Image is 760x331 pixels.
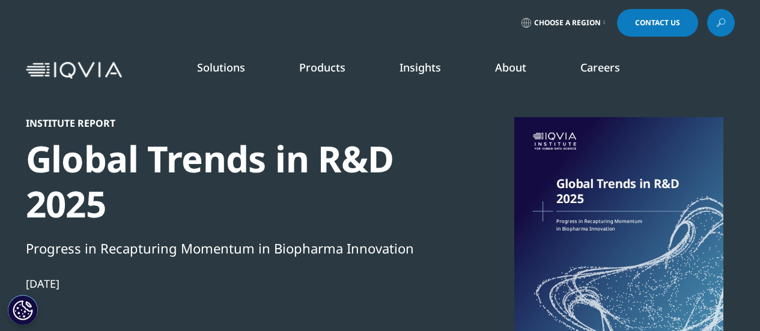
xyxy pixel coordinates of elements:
span: Contact Us [635,19,680,26]
a: Solutions [197,60,245,74]
div: [DATE] [26,276,438,291]
div: Progress in Recapturing Momentum in Biopharma Innovation [26,238,438,258]
span: Choose a Region [534,18,601,28]
button: Ustawienia plików cookie [8,295,38,325]
a: About [495,60,526,74]
nav: Primary [127,42,735,99]
a: Insights [400,60,441,74]
div: Global Trends in R&D 2025 [26,136,438,226]
a: Contact Us [617,9,698,37]
div: Institute Report [26,117,438,129]
a: Products [299,60,345,74]
a: Careers [580,60,620,74]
